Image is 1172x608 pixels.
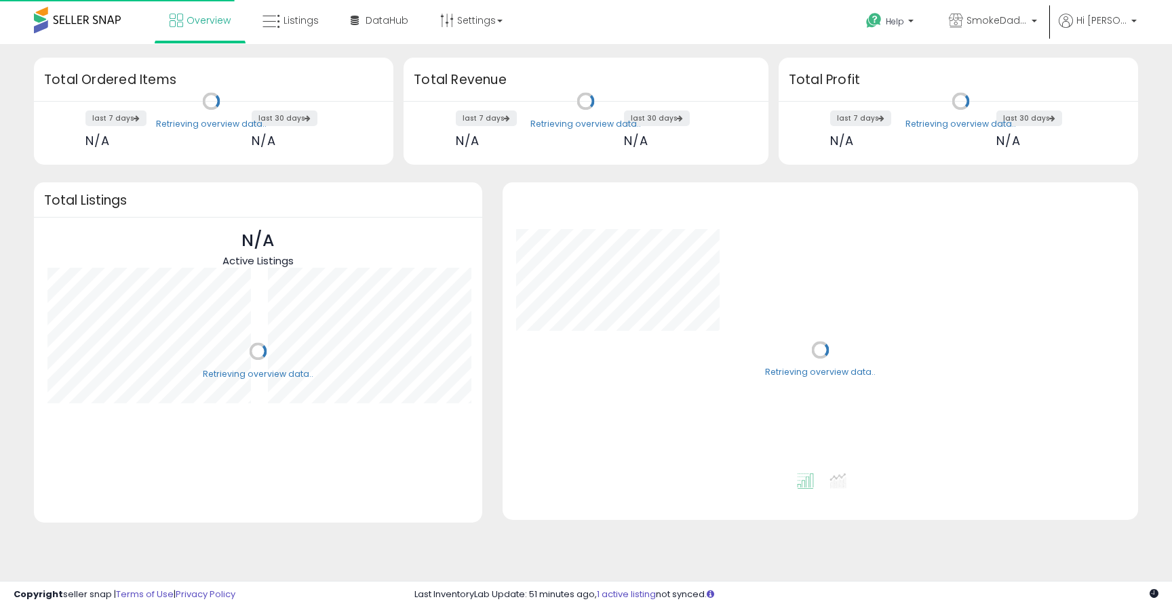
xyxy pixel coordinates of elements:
div: Last InventoryLab Update: 51 minutes ago, not synced. [414,588,1158,601]
div: Retrieving overview data.. [765,367,876,379]
a: Privacy Policy [176,588,235,601]
div: Retrieving overview data.. [905,118,1016,130]
strong: Copyright [14,588,63,601]
div: Retrieving overview data.. [156,118,267,130]
div: Retrieving overview data.. [530,118,641,130]
a: Help [855,2,927,44]
span: Listings [284,14,319,27]
a: 1 active listing [597,588,656,601]
span: SmokeDaddy LLC [966,14,1028,27]
i: Get Help [865,12,882,29]
div: Retrieving overview data.. [203,368,313,380]
span: Hi [PERSON_NAME] [1076,14,1127,27]
a: Hi [PERSON_NAME] [1059,14,1137,44]
div: seller snap | | [14,588,235,601]
i: Click here to read more about un-synced listings. [707,590,714,599]
span: DataHub [366,14,408,27]
a: Terms of Use [116,588,174,601]
span: Help [886,16,904,27]
span: Overview [187,14,231,27]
